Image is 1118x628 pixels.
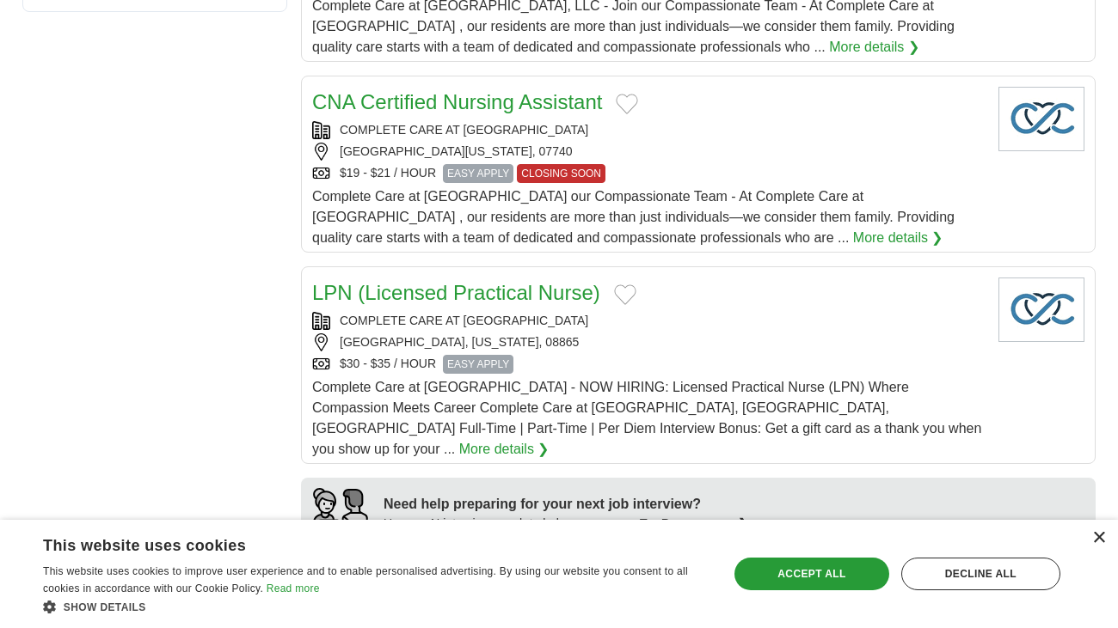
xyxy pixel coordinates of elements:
[517,164,605,183] span: CLOSING SOON
[998,277,1084,342] img: Company logo
[312,312,985,330] div: COMPLETE CARE AT [GEOGRAPHIC_DATA]
[312,90,602,113] a: CNA Certified Nursing Assistant
[616,94,638,114] button: Add to favorite jobs
[998,87,1084,151] img: Company logo
[640,516,748,530] a: Try Prepper now ❯
[459,439,550,460] a: More details ❯
[312,281,600,304] a: LPN (Licensed Practical Nurse)
[312,355,985,374] div: $30 - $35 / HOUR
[734,558,888,590] div: Accept all
[384,515,748,533] div: Use our AI interview coach to help you prepare.
[312,143,985,161] div: [GEOGRAPHIC_DATA][US_STATE], 07740
[901,558,1060,590] div: Decline all
[64,601,146,613] span: Show details
[312,189,955,245] span: Complete Care at [GEOGRAPHIC_DATA] our Compassionate Team - At Complete Care at [GEOGRAPHIC_DATA]...
[1092,532,1105,545] div: Close
[43,598,709,615] div: Show details
[384,494,748,515] div: Need help preparing for your next job interview?
[614,284,636,305] button: Add to favorite jobs
[443,164,513,183] span: EASY APPLY
[43,530,666,556] div: This website uses cookies
[443,355,513,374] span: EASY APPLY
[312,164,985,183] div: $19 - $21 / HOUR
[43,565,688,594] span: This website uses cookies to improve user experience and to enable personalised advertising. By u...
[312,333,985,351] div: [GEOGRAPHIC_DATA], [US_STATE], 08865
[853,228,943,248] a: More details ❯
[829,37,919,58] a: More details ❯
[267,582,320,594] a: Read more, opens a new window
[312,121,985,139] div: COMPLETE CARE AT [GEOGRAPHIC_DATA]
[312,380,981,456] span: Complete Care at [GEOGRAPHIC_DATA] - NOW HIRING: Licensed Practical Nurse (LPN) Where Compassion ...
